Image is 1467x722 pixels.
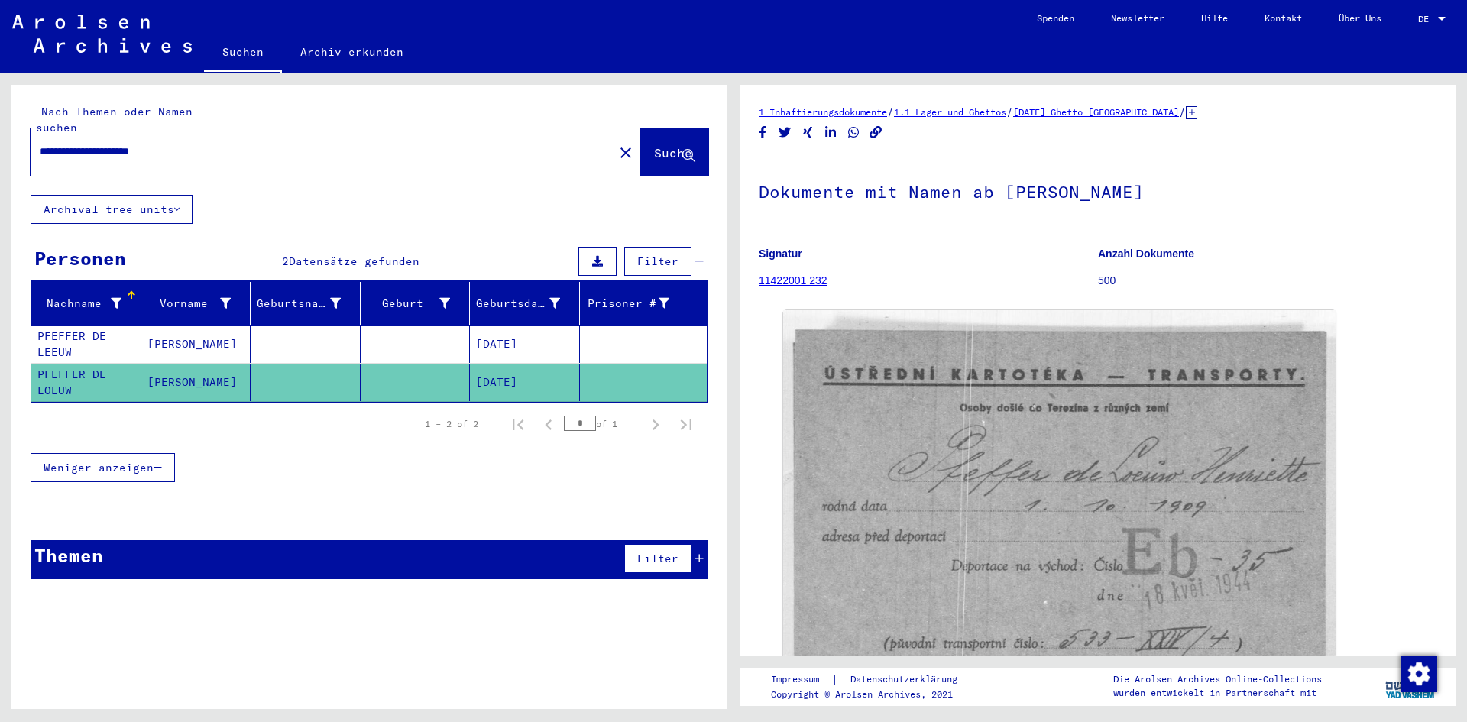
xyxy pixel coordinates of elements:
[36,105,193,134] mat-label: Nach Themen oder Namen suchen
[1006,105,1013,118] span: /
[1098,248,1194,260] b: Anzahl Dokumente
[771,672,976,688] div: |
[476,296,560,312] div: Geburtsdatum
[624,247,691,276] button: Filter
[147,291,251,316] div: Vorname
[147,296,232,312] div: Vorname
[868,123,884,142] button: Copy link
[257,291,360,316] div: Geburtsname
[470,325,580,363] mat-cell: [DATE]
[34,542,103,569] div: Themen
[846,123,862,142] button: Share on WhatsApp
[624,544,691,573] button: Filter
[759,248,802,260] b: Signatur
[533,409,564,439] button: Previous page
[1098,273,1436,289] p: 500
[367,296,451,312] div: Geburt‏
[1418,14,1435,24] span: DE
[771,672,831,688] a: Impressum
[282,254,289,268] span: 2
[759,274,827,287] a: 11422001 232
[361,282,471,325] mat-header-cell: Geburt‏
[367,291,470,316] div: Geburt‏
[777,123,793,142] button: Share on Twitter
[640,409,671,439] button: Next page
[34,244,126,272] div: Personen
[654,145,692,160] span: Suche
[31,364,141,401] mat-cell: PFEFFER DE LOEUW
[476,291,579,316] div: Geburtsdatum
[637,552,678,565] span: Filter
[141,325,251,363] mat-cell: [PERSON_NAME]
[586,296,670,312] div: Prisoner #
[800,123,816,142] button: Share on Xing
[1113,672,1322,686] p: Die Arolsen Archives Online-Collections
[141,364,251,401] mat-cell: [PERSON_NAME]
[564,416,640,431] div: of 1
[671,409,701,439] button: Last page
[503,409,533,439] button: First page
[586,291,689,316] div: Prisoner #
[12,15,192,53] img: Arolsen_neg.svg
[759,157,1436,224] h1: Dokumente mit Namen ab [PERSON_NAME]
[425,417,478,431] div: 1 – 2 of 2
[1382,667,1439,705] img: yv_logo.png
[1113,686,1322,700] p: wurden entwickelt in Partnerschaft mit
[771,688,976,701] p: Copyright © Arolsen Archives, 2021
[289,254,419,268] span: Datensätze gefunden
[257,296,341,312] div: Geburtsname
[759,106,887,118] a: 1 Inhaftierungsdokumente
[204,34,282,73] a: Suchen
[31,195,193,224] button: Archival tree units
[580,282,708,325] mat-header-cell: Prisoner #
[31,325,141,363] mat-cell: PFEFFER DE LEEUW
[1401,656,1437,692] img: Zustimmung ändern
[31,282,141,325] mat-header-cell: Nachname
[894,106,1006,118] a: 1.1 Lager und Ghettos
[251,282,361,325] mat-header-cell: Geburtsname
[141,282,251,325] mat-header-cell: Vorname
[282,34,422,70] a: Archiv erkunden
[470,364,580,401] mat-cell: [DATE]
[44,461,154,474] span: Weniger anzeigen
[1179,105,1186,118] span: /
[887,105,894,118] span: /
[37,291,141,316] div: Nachname
[637,254,678,268] span: Filter
[1013,106,1179,118] a: [DATE] Ghetto [GEOGRAPHIC_DATA]
[617,144,635,162] mat-icon: close
[610,137,641,167] button: Clear
[37,296,121,312] div: Nachname
[470,282,580,325] mat-header-cell: Geburtsdatum
[755,123,771,142] button: Share on Facebook
[838,672,976,688] a: Datenschutzerklärung
[823,123,839,142] button: Share on LinkedIn
[641,128,708,176] button: Suche
[31,453,175,482] button: Weniger anzeigen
